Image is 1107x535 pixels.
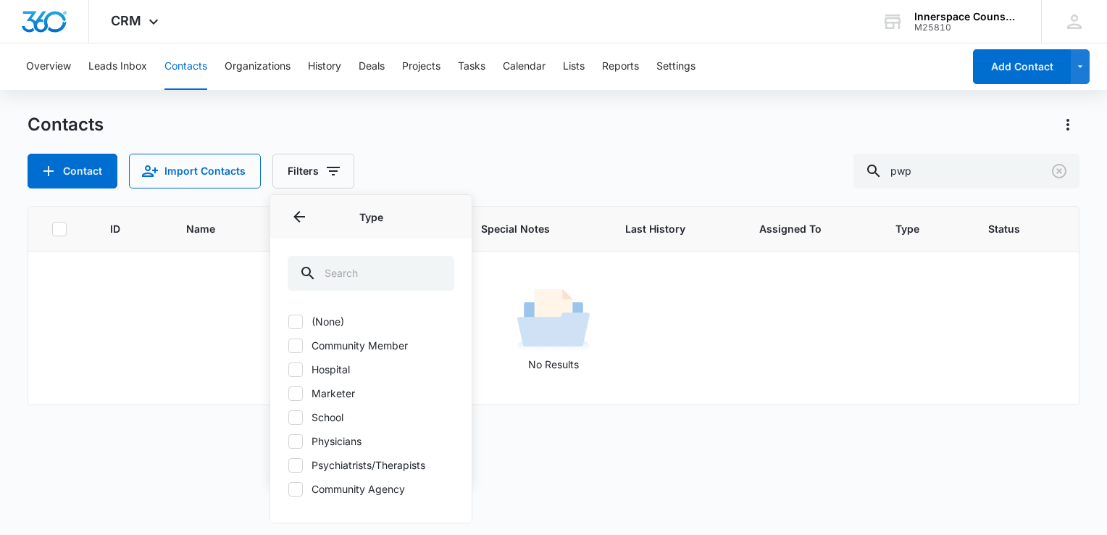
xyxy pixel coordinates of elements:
[988,221,1035,236] span: Status
[1048,159,1071,183] button: Clear
[563,43,585,90] button: Lists
[88,43,147,90] button: Leads Inbox
[973,49,1071,84] button: Add Contact
[288,256,454,291] input: Search
[288,210,454,225] p: Type
[186,221,228,236] span: Name
[656,43,695,90] button: Settings
[288,338,454,353] label: Community Member
[29,357,1078,372] p: No Results
[288,362,454,377] label: Hospital
[503,43,546,90] button: Calendar
[517,284,590,357] img: No Results
[625,221,703,236] span: Last History
[129,154,261,188] button: Import Contacts
[359,43,385,90] button: Deals
[28,114,104,136] h1: Contacts
[308,43,341,90] button: History
[895,221,932,236] span: Type
[288,314,454,329] label: (None)
[225,43,291,90] button: Organizations
[272,154,354,188] button: Filters
[402,43,440,90] button: Projects
[914,22,1020,33] div: account id
[481,221,569,236] span: Special Notes
[288,386,454,401] label: Marketer
[602,43,639,90] button: Reports
[111,13,141,28] span: CRM
[1056,113,1079,136] button: Actions
[26,43,71,90] button: Overview
[288,205,311,228] button: Back
[164,43,207,90] button: Contacts
[28,154,117,188] button: Add Contact
[853,154,1079,188] input: Search Contacts
[288,481,454,497] label: Community Agency
[110,221,130,236] span: ID
[288,457,454,473] label: Psychiatrists/Therapists
[288,434,454,449] label: Physicians
[914,11,1020,22] div: account name
[288,410,454,425] label: School
[458,43,485,90] button: Tasks
[759,221,840,236] span: Assigned To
